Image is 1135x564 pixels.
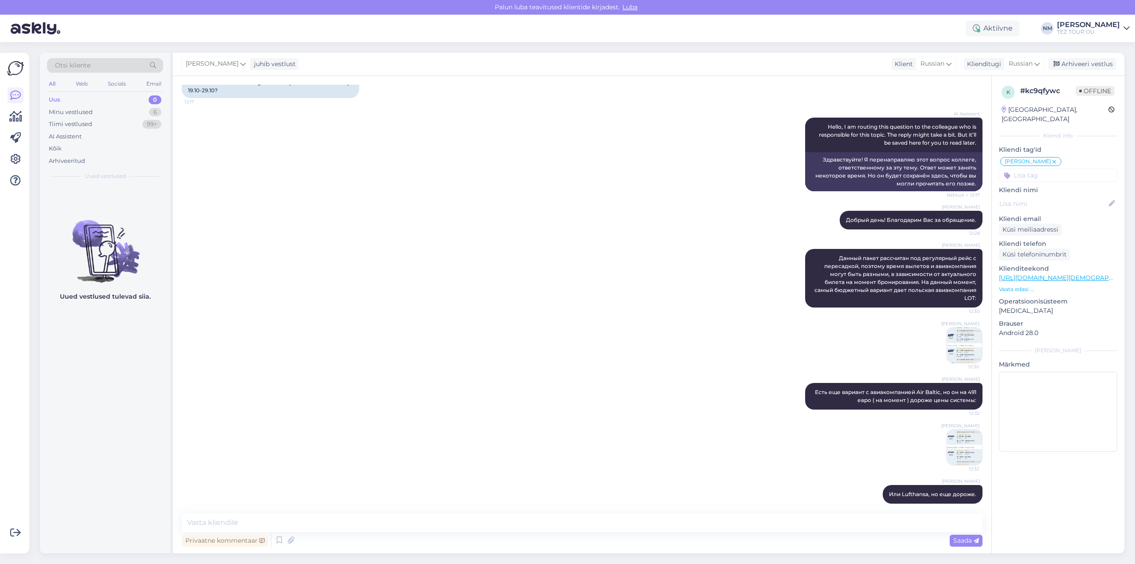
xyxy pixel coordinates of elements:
p: Kliendi nimi [999,185,1117,195]
div: TEZ TOUR OÜ [1057,28,1120,35]
span: 12:32 [947,504,980,511]
p: Märkmed [999,360,1117,369]
p: Android 28.0 [999,328,1117,338]
img: Attachment [947,430,982,465]
div: [PERSON_NAME] [1057,21,1120,28]
div: Küsi telefoninumbrit [999,248,1070,260]
div: AI Assistent [49,132,82,141]
input: Lisa tag [999,169,1117,182]
span: Есть еще вариант с авиакомпанией Air Baltic, но он на 491 евро ( на момент ) дороже цены системы: [815,389,978,403]
div: Aktiivne [966,20,1020,36]
div: Küsi meiliaadressi [999,224,1062,236]
span: [PERSON_NAME] [1005,159,1051,164]
div: Arhiveeri vestlus [1048,58,1116,70]
span: Nähtud ✓ 12:17 [947,192,980,198]
span: [PERSON_NAME] [942,242,980,248]
div: Klienditugi [963,59,1001,69]
p: Brauser [999,319,1117,328]
span: Добрый день! Благодарим Вас за обращение. [846,217,976,223]
div: Arhiveeritud [49,157,85,166]
span: [PERSON_NAME] [942,376,980,383]
div: Kliendi info [999,132,1117,140]
span: [PERSON_NAME] [186,59,239,69]
div: 6 [149,108,161,117]
span: [PERSON_NAME] [941,320,979,327]
input: Lisa nimi [999,199,1107,209]
div: Minu vestlused [49,108,93,117]
span: Данный пакет рассчитан под регулярный рейс с пересадкой, поэтому время вылетов и авиакомпания мог... [814,255,978,301]
span: 12:32 [947,410,980,417]
span: AI Assistent [947,110,980,117]
img: No chats [40,204,170,284]
div: Здравствуйте! Я перенаправляю этот вопрос коллеге, ответственному за эту тему. Ответ может занять... [805,152,982,191]
span: Russian [920,59,944,69]
p: Uued vestlused tulevad siia. [60,292,151,301]
span: Russian [1009,59,1033,69]
div: 0 [149,95,161,104]
div: Email [145,78,163,90]
div: 99+ [142,120,161,129]
span: Offline [1076,86,1115,96]
img: Askly Logo [7,60,24,77]
div: Privaatne kommentaar [182,535,268,547]
div: juhib vestlust [250,59,296,69]
span: Hello, I am routing this question to the colleague who is responsible for this topic. The reply m... [819,123,978,146]
div: # kc9qfywc [1020,86,1076,96]
span: [PERSON_NAME] [942,204,980,210]
div: [PERSON_NAME] [999,347,1117,355]
span: [PERSON_NAME] [942,478,980,485]
span: 12:32 [946,465,979,472]
div: Klient [891,59,913,69]
img: Attachment [947,327,982,363]
p: Kliendi email [999,214,1117,224]
span: k [1006,89,1010,95]
div: [GEOGRAPHIC_DATA], [GEOGRAPHIC_DATA] [1002,105,1108,124]
span: 12:28 [947,230,980,237]
span: Saada [953,536,979,544]
div: Tiimi vestlused [49,120,92,129]
div: Uus [49,95,60,104]
span: Uued vestlused [85,172,126,180]
span: [PERSON_NAME] [941,422,979,429]
span: 12:17 [184,99,218,105]
p: Operatsioonisüsteem [999,297,1117,306]
div: Kõik [49,144,62,153]
span: Luba [620,3,640,11]
div: Hello! Please tell me the flight time to [GEOGRAPHIC_DATA] 19.10-29.10? [182,75,359,98]
p: Kliendi telefon [999,239,1117,248]
a: [PERSON_NAME]TEZ TOUR OÜ [1057,21,1130,35]
span: 12:30 [947,308,980,315]
div: Socials [106,78,128,90]
span: Или Lufthansa, но еще дороже. [889,491,976,497]
div: Web [74,78,90,90]
div: NM [1041,22,1053,35]
p: [MEDICAL_DATA] [999,306,1117,316]
span: Otsi kliente [55,61,90,70]
p: Kliendi tag'id [999,145,1117,154]
p: Klienditeekond [999,264,1117,273]
span: 12:30 [946,363,979,370]
p: Vaata edasi ... [999,285,1117,293]
div: All [47,78,57,90]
